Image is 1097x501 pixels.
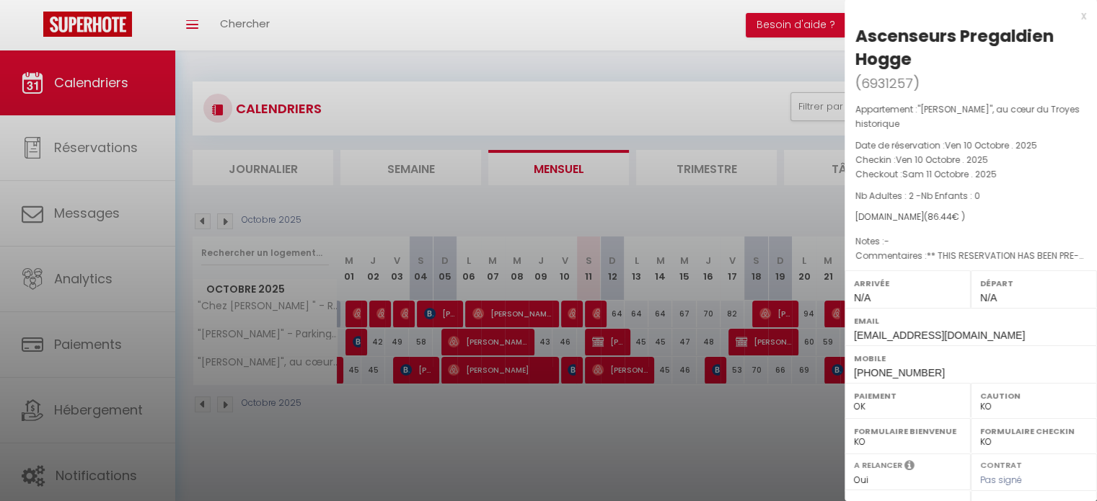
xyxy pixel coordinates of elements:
i: Sélectionner OUI si vous souhaiter envoyer les séquences de messages post-checkout [904,459,915,475]
span: 86.44 [928,210,952,223]
span: Ven 10 Octobre . 2025 [896,154,988,166]
span: - [884,235,889,247]
span: Ven 10 Octobre . 2025 [945,139,1037,151]
label: Arrivée [854,276,961,291]
label: Formulaire Bienvenue [854,424,961,438]
span: [EMAIL_ADDRESS][DOMAIN_NAME] [854,329,1025,341]
p: Commentaires : [855,249,1086,263]
label: Email [854,314,1088,328]
label: Départ [980,276,1088,291]
span: Nb Enfants : 0 [921,190,980,202]
label: Mobile [854,351,1088,365]
div: x [845,7,1086,25]
p: Checkin : [855,153,1086,167]
span: ( ) [855,73,920,93]
span: "[PERSON_NAME]", au cœur du Troyes historique [855,103,1080,130]
span: Sam 11 Octobre . 2025 [902,168,997,180]
span: Nb Adultes : 2 - [855,190,980,202]
span: N/A [854,292,871,303]
label: Paiement [854,389,961,403]
span: 6931257 [861,74,913,92]
span: ( € ) [924,210,965,223]
p: Date de réservation : [855,138,1086,153]
label: Contrat [980,459,1022,469]
label: A relancer [854,459,902,471]
p: Notes : [855,234,1086,249]
p: Checkout : [855,167,1086,182]
span: Pas signé [980,474,1022,486]
span: [PHONE_NUMBER] [854,367,945,378]
label: Formulaire Checkin [980,424,1088,438]
div: Ascenseurs Pregaldien Hogge [855,25,1086,71]
label: Caution [980,389,1088,403]
p: Appartement : [855,102,1086,131]
div: [DOMAIN_NAME] [855,210,1086,224]
span: N/A [980,292,997,303]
